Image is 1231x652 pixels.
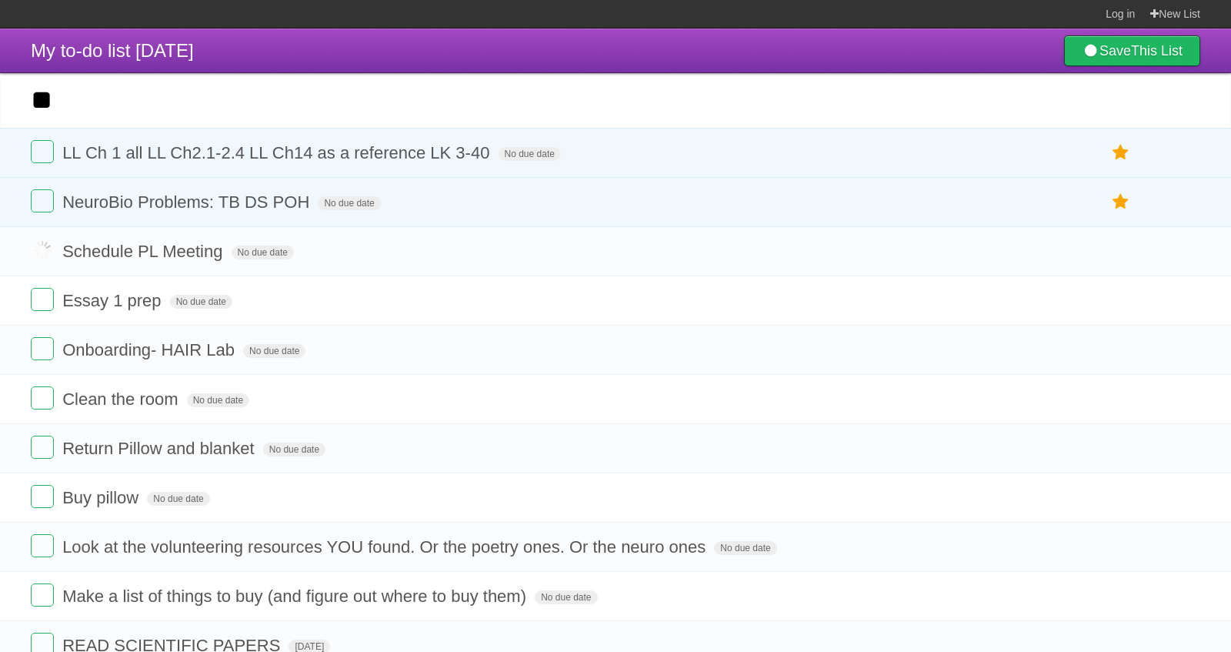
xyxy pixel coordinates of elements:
span: No due date [243,344,305,358]
span: Return Pillow and blanket [62,439,258,458]
span: No due date [535,590,597,604]
span: No due date [499,147,561,161]
label: Done [31,485,54,508]
span: Essay 1 prep [62,291,165,310]
label: Done [31,534,54,557]
span: Make a list of things to buy (and figure out where to buy them) [62,587,530,606]
span: No due date [263,443,325,456]
label: Done [31,337,54,360]
label: Star task [1106,189,1136,215]
span: Onboarding- HAIR Lab [62,340,239,359]
span: Clean the room [62,390,182,409]
label: Star task [1106,140,1136,166]
span: No due date [232,246,294,259]
span: No due date [714,541,776,555]
a: SaveThis List [1064,35,1200,66]
span: My to-do list [DATE] [31,40,194,61]
label: Done [31,386,54,410]
span: Buy pillow [62,488,142,507]
label: Done [31,239,54,262]
label: Done [31,436,54,459]
span: Look at the volunteering resources YOU found. Or the poetry ones. Or the neuro ones [62,537,709,557]
label: Done [31,583,54,607]
span: No due date [187,393,249,407]
span: No due date [147,492,209,506]
span: NeuroBio Problems: TB DS POH [62,192,313,212]
span: LL Ch 1 all LL Ch2.1-2.4 LL Ch14 as a reference LK 3-40 [62,143,493,162]
label: Done [31,140,54,163]
span: No due date [170,295,232,309]
label: Done [31,288,54,311]
b: This List [1131,43,1183,59]
span: Schedule PL Meeting [62,242,226,261]
label: Done [31,189,54,212]
span: No due date [318,196,380,210]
